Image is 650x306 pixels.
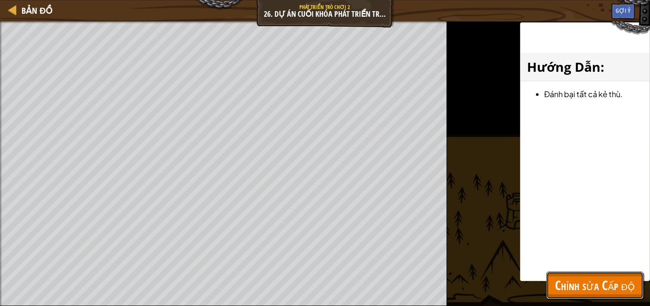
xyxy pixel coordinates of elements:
[527,58,601,76] span: Hướng Dẫn
[544,88,643,100] li: Đánh bại tất cả kẻ thù.
[17,5,52,16] a: Bản đồ
[555,276,635,294] span: Chỉnh sửa Cấp độ
[22,5,52,16] span: Bản đồ
[527,57,643,76] h3: :
[546,272,644,299] button: Chỉnh sửa Cấp độ
[616,6,631,15] span: Gợi ý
